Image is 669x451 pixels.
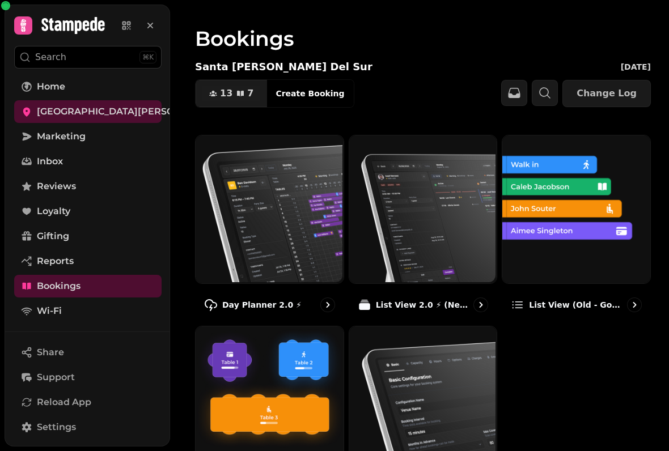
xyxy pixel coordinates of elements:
p: List view (Old - going soon) [529,299,623,310]
a: Wi-Fi [14,300,162,322]
span: Wi-Fi [37,304,62,318]
span: Reports [37,254,74,268]
button: Change Log [562,80,651,107]
img: List View 2.0 ⚡ (New) [348,134,496,282]
img: Day Planner 2.0 ⚡ [194,134,342,282]
a: Marketing [14,125,162,148]
a: Inbox [14,150,162,173]
a: Gifting [14,225,162,248]
a: Bookings [14,275,162,297]
a: Settings [14,416,162,439]
span: Create Booking [276,90,344,97]
svg: go to [322,299,333,310]
span: Gifting [37,229,69,243]
a: List view (Old - going soon)List view (Old - going soon) [502,135,651,321]
span: Marketing [37,130,86,143]
span: 13 [220,89,232,98]
a: Day Planner 2.0 ⚡Day Planner 2.0 ⚡ [195,135,344,321]
button: Share [14,341,162,364]
span: Home [37,80,65,93]
svg: go to [629,299,640,310]
span: Support [37,371,75,384]
button: Reload App [14,391,162,414]
a: Loyalty [14,200,162,223]
span: Loyalty [37,205,70,218]
span: Bookings [37,279,81,293]
p: Santa [PERSON_NAME] Del Sur [195,59,372,75]
a: Reviews [14,175,162,198]
span: Settings [37,420,76,434]
p: List View 2.0 ⚡ (New) [376,299,469,310]
button: 137 [196,80,267,107]
span: Inbox [37,155,63,168]
span: 7 [247,89,253,98]
span: Reviews [37,180,76,193]
a: Home [14,75,162,98]
span: [GEOGRAPHIC_DATA][PERSON_NAME] [37,105,218,118]
button: Support [14,366,162,389]
a: List View 2.0 ⚡ (New)List View 2.0 ⚡ (New) [349,135,498,321]
span: Change Log [577,89,637,98]
span: Share [37,346,64,359]
p: [DATE] [621,61,651,73]
a: Reports [14,250,162,273]
p: Search [35,50,66,64]
button: Search⌘K [14,46,162,69]
p: Day Planner 2.0 ⚡ [222,299,302,310]
a: [GEOGRAPHIC_DATA][PERSON_NAME] [14,100,162,123]
svg: go to [475,299,486,310]
button: Create Booking [266,80,353,107]
div: ⌘K [139,51,156,63]
span: Reload App [37,395,91,409]
img: List view (Old - going soon) [501,134,649,282]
